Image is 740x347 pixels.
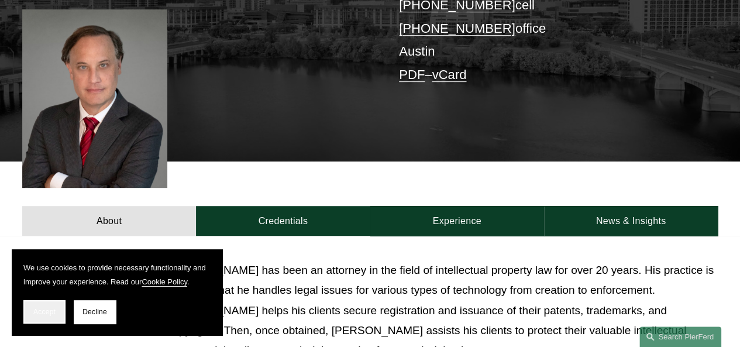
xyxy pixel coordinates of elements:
button: Decline [74,300,116,324]
a: Search this site [639,327,721,347]
button: Accept [23,300,66,324]
a: About [22,206,196,236]
a: [PHONE_NUMBER] [399,21,515,36]
a: Experience [370,206,544,236]
a: PDF [399,67,425,82]
a: vCard [432,67,466,82]
section: Cookie banner [12,249,222,335]
a: Credentials [196,206,370,236]
a: News & Insights [544,206,718,236]
a: Cookie Policy [142,277,187,286]
span: Decline [82,308,107,316]
span: Accept [33,308,56,316]
p: We use cookies to provide necessary functionality and improve your experience. Read our . [23,261,211,288]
